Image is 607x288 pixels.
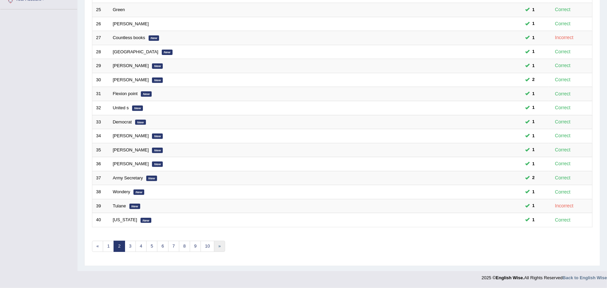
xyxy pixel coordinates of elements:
[113,63,149,68] a: [PERSON_NAME]
[530,161,538,168] span: You cannot take this question anymore
[214,241,225,252] a: »
[530,104,538,111] span: You cannot take this question anymore
[92,171,109,185] td: 37
[552,104,574,112] div: Correct
[530,76,538,83] span: You cannot take this question anymore
[113,119,132,124] a: Democrat
[113,105,129,110] a: United s
[113,161,149,166] a: [PERSON_NAME]
[552,90,574,98] div: Correct
[92,45,109,59] td: 28
[530,118,538,125] span: You cannot take this question anymore
[125,241,136,252] a: 3
[92,143,109,157] td: 35
[103,241,114,252] a: 1
[552,34,576,41] div: Incorrect
[113,91,138,96] a: Flexion point
[552,76,574,84] div: Correct
[141,218,151,223] em: New
[132,106,143,111] em: New
[530,202,538,209] span: You cannot take this question anymore
[552,160,574,168] div: Correct
[92,213,109,227] td: 40
[129,204,140,209] em: New
[92,87,109,101] td: 31
[135,120,146,125] em: New
[92,17,109,31] td: 26
[92,115,109,129] td: 33
[113,7,125,12] a: Green
[92,101,109,115] td: 32
[152,63,163,69] em: New
[552,202,576,210] div: Incorrect
[113,203,126,208] a: Tulane
[92,31,109,45] td: 27
[201,241,214,252] a: 10
[530,6,538,13] span: You cannot take this question anymore
[552,20,574,28] div: Correct
[113,35,145,40] a: Countless books
[149,35,159,41] em: New
[113,77,149,82] a: [PERSON_NAME]
[92,185,109,199] td: 38
[152,162,163,167] em: New
[152,148,163,153] em: New
[113,147,149,152] a: [PERSON_NAME]
[530,133,538,140] span: You cannot take this question anymore
[135,241,147,252] a: 4
[92,73,109,87] td: 30
[530,217,538,224] span: You cannot take this question anymore
[133,190,144,195] em: New
[530,189,538,196] span: You cannot take this question anymore
[552,132,574,140] div: Correct
[552,118,574,126] div: Correct
[113,49,158,54] a: [GEOGRAPHIC_DATA]
[552,188,574,196] div: Correct
[552,62,574,69] div: Correct
[146,241,157,252] a: 5
[92,241,103,252] a: «
[162,50,173,55] em: New
[146,176,157,181] em: New
[114,241,125,252] a: 2
[113,189,130,194] a: Wondery
[530,48,538,55] span: You cannot take this question anymore
[113,133,149,138] a: [PERSON_NAME]
[552,48,574,56] div: Correct
[92,3,109,17] td: 25
[92,129,109,143] td: 34
[563,275,607,280] a: Back to English Wise
[92,199,109,213] td: 39
[152,134,163,139] em: New
[113,217,137,222] a: [US_STATE]
[530,174,538,181] span: You cannot take this question anymore
[530,90,538,97] span: You cannot take this question anymore
[113,21,149,26] a: [PERSON_NAME]
[530,146,538,153] span: You cannot take this question anymore
[552,216,574,224] div: Correct
[552,174,574,182] div: Correct
[157,241,168,252] a: 6
[179,241,190,252] a: 8
[482,271,607,281] div: 2025 © All Rights Reserved
[92,157,109,171] td: 36
[92,59,109,73] td: 29
[530,34,538,41] span: You cannot take this question anymore
[530,20,538,27] span: You cannot take this question anymore
[530,62,538,69] span: You cannot take this question anymore
[190,241,201,252] a: 9
[168,241,179,252] a: 7
[552,6,574,13] div: Correct
[141,91,152,97] em: New
[113,175,143,180] a: Army Secretary
[552,146,574,154] div: Correct
[496,275,524,280] strong: English Wise.
[152,78,163,83] em: New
